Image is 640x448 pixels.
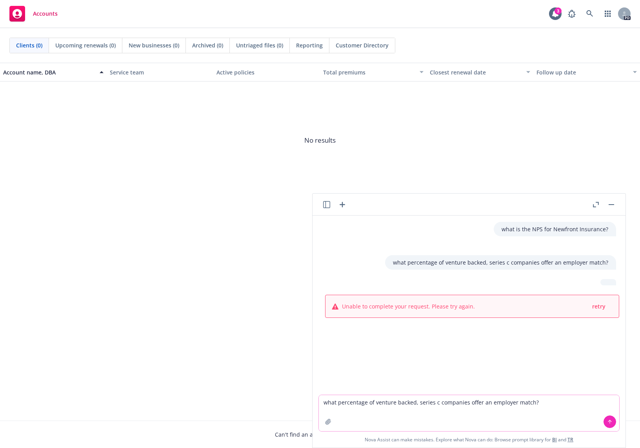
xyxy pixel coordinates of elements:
[275,430,365,439] span: Can't find an account?
[336,41,389,49] span: Customer Directory
[296,41,323,49] span: Reporting
[319,395,619,431] textarea: what percentage of venture backed, series c companies offer an employer match?
[567,436,573,443] a: TR
[192,41,223,49] span: Archived (0)
[591,301,606,311] button: retry
[393,258,608,267] p: what percentage of venture backed, series c companies offer an employer match?
[236,41,283,49] span: Untriaged files (0)
[107,63,213,82] button: Service team
[6,3,61,25] a: Accounts
[555,7,562,15] div: 3
[16,41,42,49] span: Clients (0)
[592,303,605,310] span: retry
[536,68,628,76] div: Follow up date
[600,6,616,22] a: Switch app
[533,63,640,82] button: Follow up date
[564,6,580,22] a: Report a Bug
[323,68,415,76] div: Total premiums
[502,225,608,233] p: what is the NPS for Newfront Insurance?
[427,63,533,82] button: Closest renewal date
[552,436,557,443] a: BI
[55,41,116,49] span: Upcoming renewals (0)
[320,63,427,82] button: Total premiums
[129,41,179,49] span: New businesses (0)
[216,68,317,76] div: Active policies
[110,68,210,76] div: Service team
[33,11,58,17] span: Accounts
[3,68,95,76] div: Account name, DBA
[430,68,522,76] div: Closest renewal date
[213,63,320,82] button: Active policies
[365,432,573,448] span: Nova Assist can make mistakes. Explore what Nova can do: Browse prompt library for and
[582,6,598,22] a: Search
[342,302,475,310] span: Unable to complete your request. Please try again.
